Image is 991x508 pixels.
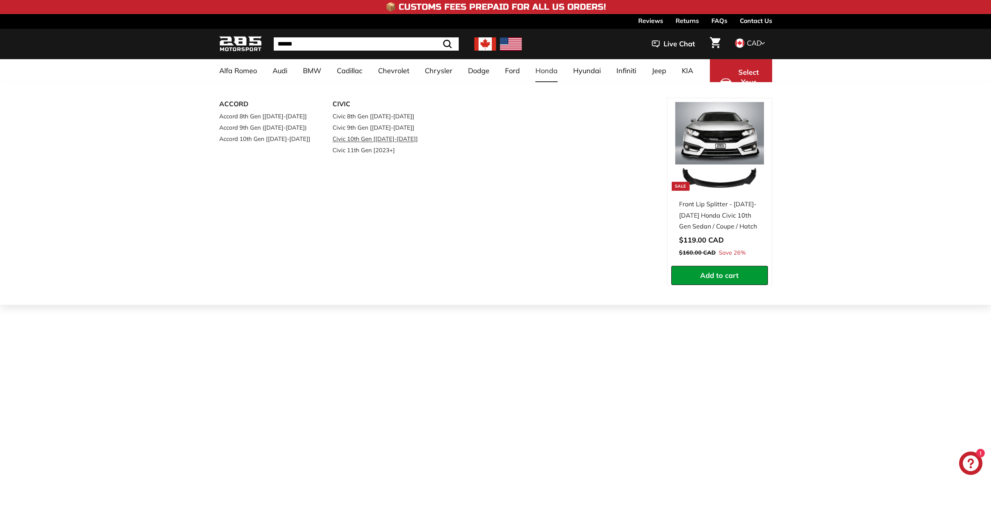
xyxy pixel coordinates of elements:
a: Accord 9th Gen ([DATE]-[DATE]) [219,122,311,133]
input: Search [274,37,459,51]
a: Hyundai [565,59,609,82]
a: Honda [528,59,565,82]
a: Accord 8th Gen [[DATE]-[DATE]] [219,111,311,122]
a: Sale Front Lip Splitter - [DATE]-[DATE] Honda Civic 10th Gen Sedan / Coupe / Hatch Save 26% [671,98,768,266]
a: ACCORD [219,98,311,111]
a: Civic 9th Gen [[DATE]-[DATE]] [333,122,424,133]
a: Civic 11th Gen [2023+] [333,144,424,156]
button: Live Chat [642,34,705,54]
a: Civic 8th Gen [[DATE]-[DATE]] [333,111,424,122]
span: Save 26% [719,248,746,258]
a: Chevrolet [370,59,417,82]
a: Cadillac [329,59,370,82]
a: Civic 10th Gen [[DATE]-[DATE]] [333,133,424,144]
a: KIA [674,59,701,82]
span: Select Your Vehicle [736,67,762,97]
span: $119.00 CAD [679,236,724,244]
a: Returns [676,14,699,27]
h4: 📦 Customs Fees Prepaid for All US Orders! [385,2,606,12]
button: Add to cart [671,266,768,285]
a: BMW [295,59,329,82]
div: Sale [672,182,690,191]
a: CIVIC [333,98,424,111]
a: Infiniti [609,59,644,82]
span: CAD [747,39,762,47]
a: Reviews [638,14,663,27]
a: Audi [265,59,295,82]
a: Contact Us [740,14,772,27]
a: Jeep [644,59,674,82]
a: Dodge [460,59,497,82]
div: Front Lip Splitter - [DATE]-[DATE] Honda Civic 10th Gen Sedan / Coupe / Hatch [679,199,760,232]
a: FAQs [711,14,727,27]
inbox-online-store-chat: Shopify online store chat [957,452,985,477]
a: Alfa Romeo [211,59,265,82]
a: Chrysler [417,59,460,82]
img: Logo_285_Motorsport_areodynamics_components [219,35,262,53]
span: Add to cart [700,271,739,280]
span: Live Chat [664,39,695,49]
a: Ford [497,59,528,82]
a: Cart [705,31,725,57]
span: $160.00 CAD [679,249,716,256]
a: Accord 10th Gen [[DATE]-[DATE]] [219,133,311,144]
